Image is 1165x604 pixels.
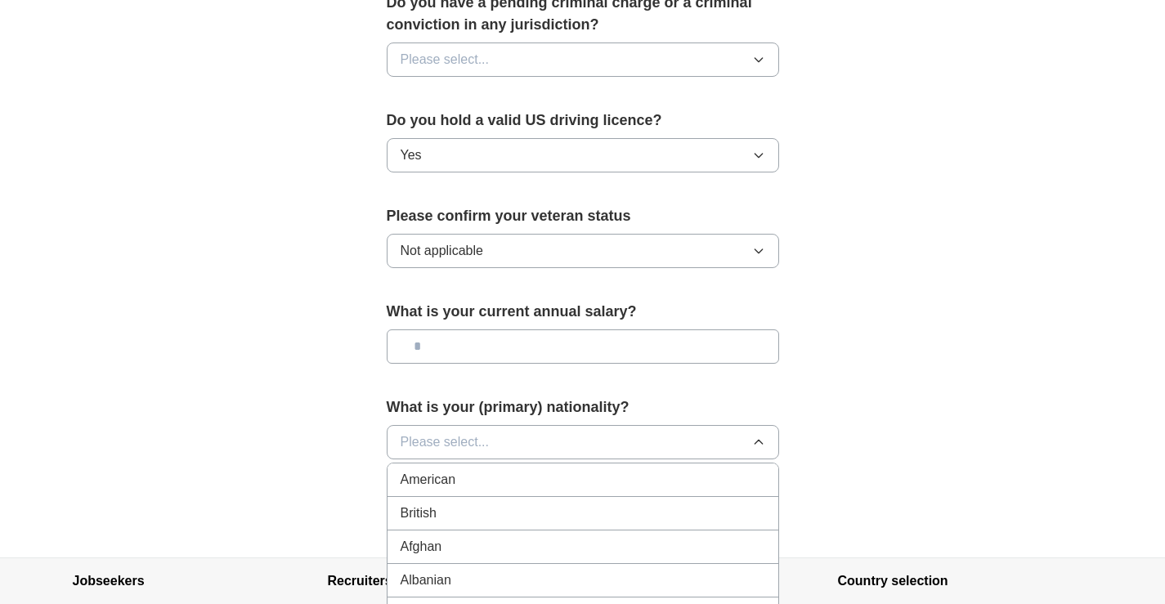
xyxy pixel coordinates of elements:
[387,138,779,172] button: Yes
[401,145,422,165] span: Yes
[401,470,456,490] span: American
[387,43,779,77] button: Please select...
[387,205,779,227] label: Please confirm your veteran status
[401,503,437,523] span: British
[387,234,779,268] button: Not applicable
[401,241,483,261] span: Not applicable
[387,425,779,459] button: Please select...
[387,110,779,132] label: Do you hold a valid US driving licence?
[387,396,779,418] label: What is your (primary) nationality?
[401,50,490,69] span: Please select...
[401,537,442,557] span: Afghan
[838,558,1093,604] h4: Country selection
[401,432,490,452] span: Please select...
[387,301,779,323] label: What is your current annual salary?
[401,570,451,590] span: Albanian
